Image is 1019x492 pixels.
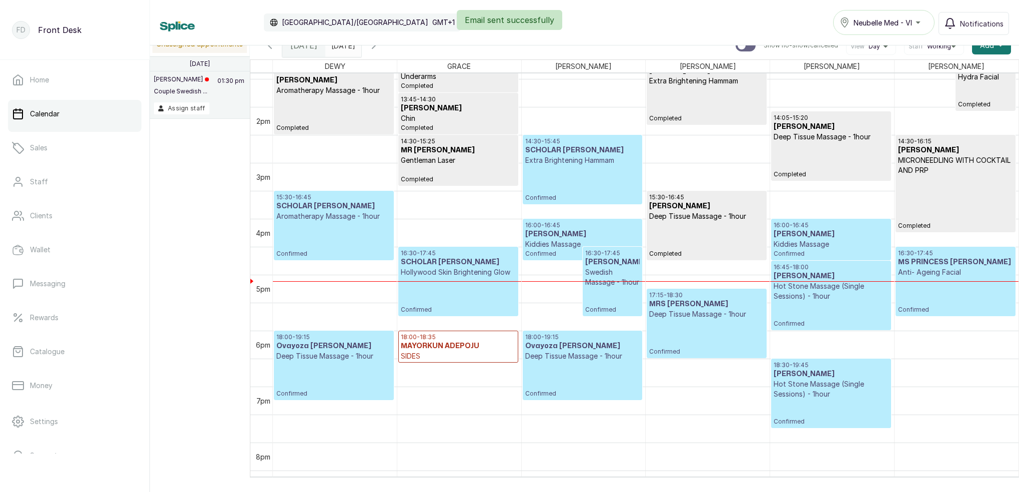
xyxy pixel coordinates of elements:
[154,75,209,83] p: [PERSON_NAME]
[401,145,515,155] h3: MR [PERSON_NAME]
[8,338,141,366] a: Catalogue
[525,229,640,239] h3: [PERSON_NAME]
[649,309,764,319] p: Deep Tissue Massage - 1hour
[649,291,764,299] p: 17:15 - 18:30
[401,113,515,123] p: Chin
[401,351,515,361] p: SIDES
[276,250,391,258] span: Confirmed
[774,281,888,301] p: Hot Stone Massage (Single Sessions) - 1hour
[525,239,640,249] p: Kiddies Massage
[8,134,141,162] a: Sales
[30,451,57,461] p: Support
[8,202,141,230] a: Clients
[525,333,640,341] p: 18:00 - 19:15
[30,75,49,85] p: Home
[774,369,888,379] h3: [PERSON_NAME]
[8,168,141,196] a: Staff
[290,39,317,51] span: [DATE]
[216,75,246,102] p: 01:30 pm
[30,211,52,221] p: Clients
[774,229,888,239] h3: [PERSON_NAME]
[649,114,764,122] span: Completed
[401,257,515,267] h3: SCHOLAR [PERSON_NAME]
[30,417,58,427] p: Settings
[276,85,391,95] p: Aromatherapy Massage - 1hour
[8,408,141,436] a: Settings
[774,263,888,271] p: 16:45 - 18:00
[401,103,515,113] h3: [PERSON_NAME]
[649,348,764,356] span: Confirmed
[8,100,141,128] a: Calendar
[774,361,888,369] p: 18:30 - 19:45
[525,155,640,165] p: Extra Brightening Hammam
[525,137,640,145] p: 14:30 - 15:45
[8,270,141,298] a: Messaging
[525,145,640,155] h3: SCHOLAR [PERSON_NAME]
[276,390,391,398] span: Confirmed
[401,137,515,145] p: 14:30 - 15:25
[649,193,764,201] p: 15:30 - 16:45
[649,250,764,258] span: Completed
[401,71,515,81] p: Underarms
[8,372,141,400] a: Money
[8,236,141,264] a: Wallet
[678,60,738,72] span: [PERSON_NAME]
[898,155,1013,175] p: MICRONEEDLING WITH COCKTAIL AND PRP
[8,66,141,94] a: Home
[898,249,1013,257] p: 16:30 - 17:45
[154,87,209,95] p: Couple Swedish ...
[553,60,614,72] span: [PERSON_NAME]
[909,42,923,50] span: Staff
[525,351,640,361] p: Deep Tissue Massage - 1hour
[958,72,1013,82] p: Hydra Facial
[465,14,554,26] p: Email sent successfully
[585,257,640,267] h3: [PERSON_NAME]
[254,116,272,126] div: 2pm
[851,42,892,50] button: ViewDay
[276,351,391,361] p: Deep Tissue Massage - 1hour
[927,42,951,50] span: Working
[276,201,391,211] h3: SCHOLAR [PERSON_NAME]
[8,442,141,470] a: Support
[774,114,888,122] p: 14:05 - 15:20
[30,245,50,255] p: Wallet
[254,172,272,182] div: 3pm
[30,279,65,289] p: Messaging
[254,340,272,350] div: 6pm
[401,175,515,183] span: Completed
[8,304,141,332] a: Rewards
[764,41,838,49] p: Show no-show/cancelled
[585,306,640,314] span: Confirmed
[649,76,764,86] p: Extra Brightening Hammam
[401,333,515,341] p: 18:00 - 18:35
[276,124,391,132] span: Completed
[276,341,391,351] h3: Ovayoza [PERSON_NAME]
[774,379,888,399] p: Hot Stone Massage (Single Sessions) - 1hour
[254,284,272,294] div: 5pm
[980,40,994,50] span: Add
[525,221,640,229] p: 16:00 - 16:45
[30,381,52,391] p: Money
[190,60,210,68] p: [DATE]
[774,122,888,132] h3: [PERSON_NAME]
[898,137,1013,145] p: 14:30 - 16:15
[401,267,515,277] p: Hollywood Skin Brightening Glow
[649,211,764,221] p: Deep Tissue Massage - 1hour
[276,75,391,85] h3: [PERSON_NAME]
[445,60,473,72] span: GRACE
[898,222,1013,230] span: Completed
[276,211,391,221] p: Aromatherapy Massage - 1hour
[401,124,515,132] span: Completed
[774,250,888,258] span: Confirmed
[774,239,888,249] p: Kiddies Massage
[802,60,862,72] span: [PERSON_NAME]
[525,390,640,398] span: Confirmed
[972,36,1011,54] button: Add
[898,306,1013,314] span: Confirmed
[851,42,865,50] span: View
[774,170,888,178] span: Completed
[869,42,880,50] span: Day
[401,82,515,90] span: Completed
[401,95,515,103] p: 13:45 - 14:30
[30,109,59,119] p: Calendar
